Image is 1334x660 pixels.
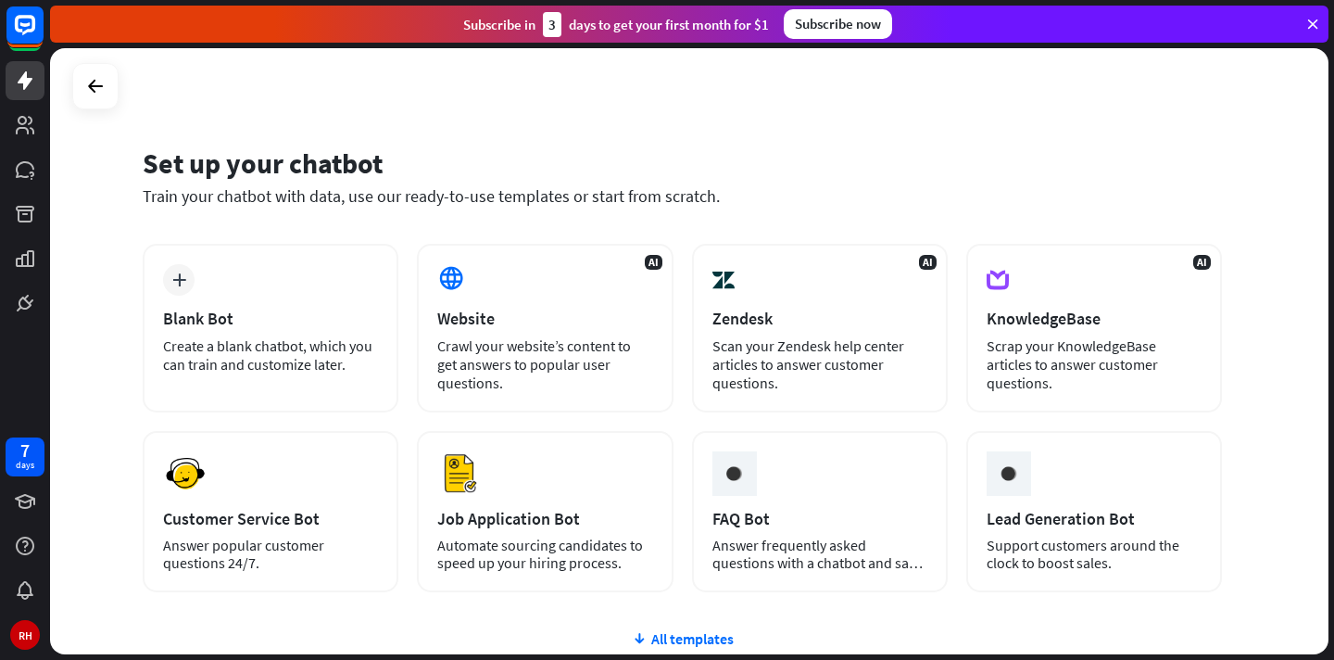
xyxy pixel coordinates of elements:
[919,255,937,270] span: AI
[143,146,1222,181] div: Set up your chatbot
[543,12,561,37] div: 3
[10,620,40,650] div: RH
[163,508,378,529] div: Customer Service Bot
[987,508,1202,529] div: Lead Generation Bot
[463,12,769,37] div: Subscribe in days to get your first month for $1
[163,336,378,374] div: Create a blank chatbot, which you can train and customize later.
[143,185,1222,207] div: Train your chatbot with data, use our ready-to-use templates or start from scratch.
[437,537,652,572] div: Automate sourcing candidates to speed up your hiring process.
[712,336,927,392] div: Scan your Zendesk help center articles to answer customer questions.
[172,273,186,286] i: plus
[143,629,1222,648] div: All templates
[437,336,652,392] div: Crawl your website’s content to get answers to popular user questions.
[712,308,927,329] div: Zendesk
[987,308,1202,329] div: KnowledgeBase
[716,456,751,491] img: ceee058c6cabd4f577f8.gif
[437,308,652,329] div: Website
[991,456,1026,491] img: ceee058c6cabd4f577f8.gif
[987,336,1202,392] div: Scrap your KnowledgeBase articles to answer customer questions.
[20,442,30,459] div: 7
[1193,255,1211,270] span: AI
[784,9,892,39] div: Subscribe now
[437,508,652,529] div: Job Application Bot
[16,459,34,472] div: days
[712,508,927,529] div: FAQ Bot
[712,537,927,572] div: Answer frequently asked questions with a chatbot and save your time.
[163,308,378,329] div: Blank Bot
[163,537,378,572] div: Answer popular customer questions 24/7.
[987,537,1202,572] div: Support customers around the clock to boost sales.
[6,438,44,476] a: 7 days
[645,255,662,270] span: AI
